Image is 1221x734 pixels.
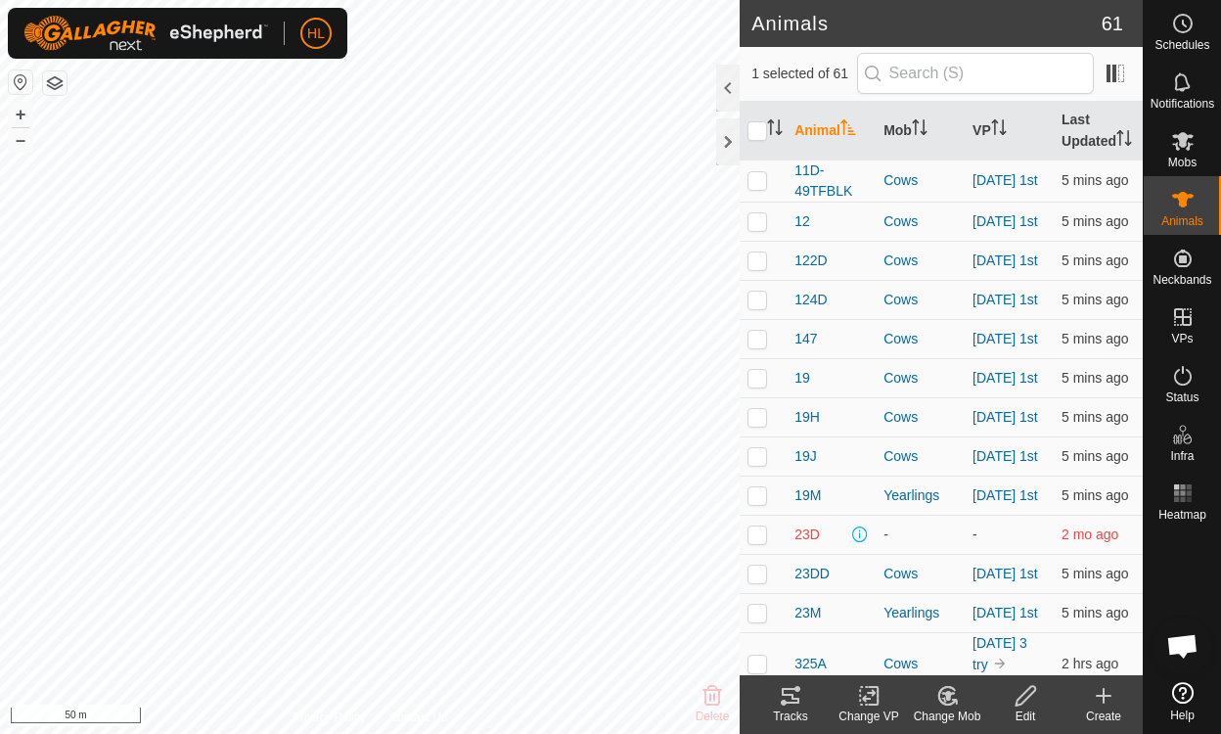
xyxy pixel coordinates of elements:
[794,368,810,389] span: 19
[830,708,908,725] div: Change VP
[972,213,1038,229] a: [DATE] 1st
[1054,102,1143,161] th: Last Updated
[9,128,32,152] button: –
[883,407,957,428] div: Cows
[1144,674,1221,729] a: Help
[912,122,927,138] p-sorticon: Activate to sort
[1161,215,1203,227] span: Animals
[794,329,817,349] span: 147
[787,102,876,161] th: Animal
[1153,274,1211,286] span: Neckbands
[840,122,856,138] p-sorticon: Activate to sort
[972,331,1038,346] a: [DATE] 1st
[1062,172,1128,188] span: 21 Sept 2025, 10:04 am
[883,446,957,467] div: Cows
[794,446,817,467] span: 19J
[1158,509,1206,521] span: Heatmap
[751,12,1102,35] h2: Animals
[1154,39,1209,51] span: Schedules
[1062,252,1128,268] span: 21 Sept 2025, 10:04 am
[1062,409,1128,425] span: 21 Sept 2025, 10:05 am
[1062,487,1128,503] span: 21 Sept 2025, 10:05 am
[883,485,957,506] div: Yearlings
[1062,605,1128,620] span: 21 Sept 2025, 10:04 am
[389,709,447,726] a: Contact Us
[857,53,1094,94] input: Search (S)
[972,566,1038,581] a: [DATE] 1st
[1153,617,1212,675] div: Open chat
[883,525,957,545] div: -
[794,251,827,271] span: 122D
[972,292,1038,307] a: [DATE] 1st
[883,251,957,271] div: Cows
[293,709,366,726] a: Privacy Policy
[1062,292,1128,307] span: 21 Sept 2025, 10:04 am
[1116,133,1132,149] p-sorticon: Activate to sort
[1062,448,1128,464] span: 21 Sept 2025, 10:05 am
[794,290,827,310] span: 124D
[883,603,957,623] div: Yearlings
[307,23,325,44] span: HL
[883,211,957,232] div: Cows
[9,103,32,126] button: +
[767,122,783,138] p-sorticon: Activate to sort
[794,654,827,674] span: 325A
[43,71,67,95] button: Map Layers
[972,527,977,542] app-display-virtual-paddock-transition: -
[1062,331,1128,346] span: 21 Sept 2025, 10:05 am
[794,485,821,506] span: 19M
[1062,370,1128,386] span: 21 Sept 2025, 10:05 am
[965,102,1054,161] th: VP
[1062,566,1128,581] span: 21 Sept 2025, 10:04 am
[1064,708,1143,725] div: Create
[1171,333,1193,344] span: VPs
[972,370,1038,386] a: [DATE] 1st
[1062,527,1118,542] span: 28 June 2025, 12:04 pm
[972,252,1038,268] a: [DATE] 1st
[991,122,1007,138] p-sorticon: Activate to sort
[972,172,1038,188] a: [DATE] 1st
[794,211,810,232] span: 12
[986,708,1064,725] div: Edit
[1062,656,1118,671] span: 21 Sept 2025, 8:00 am
[1170,450,1194,462] span: Infra
[1062,213,1128,229] span: 21 Sept 2025, 10:04 am
[908,708,986,725] div: Change Mob
[751,64,856,84] span: 1 selected of 61
[751,708,830,725] div: Tracks
[794,564,830,584] span: 23DD
[883,368,957,389] div: Cows
[794,525,820,545] span: 23D
[9,70,32,94] button: Reset Map
[883,654,957,674] div: Cows
[992,656,1008,671] img: to
[972,605,1038,620] a: [DATE] 1st
[883,564,957,584] div: Cows
[1165,391,1198,403] span: Status
[972,448,1038,464] a: [DATE] 1st
[1151,98,1214,110] span: Notifications
[794,603,821,623] span: 23M
[883,290,957,310] div: Cows
[972,487,1038,503] a: [DATE] 1st
[876,102,965,161] th: Mob
[883,329,957,349] div: Cows
[972,635,1027,672] a: [DATE] 3 try
[794,407,820,428] span: 19H
[23,16,268,51] img: Gallagher Logo
[883,170,957,191] div: Cows
[794,161,868,202] span: 11D-49TFBLK
[1168,157,1197,168] span: Mobs
[972,409,1038,425] a: [DATE] 1st
[1170,710,1195,721] span: Help
[1102,9,1123,38] span: 61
